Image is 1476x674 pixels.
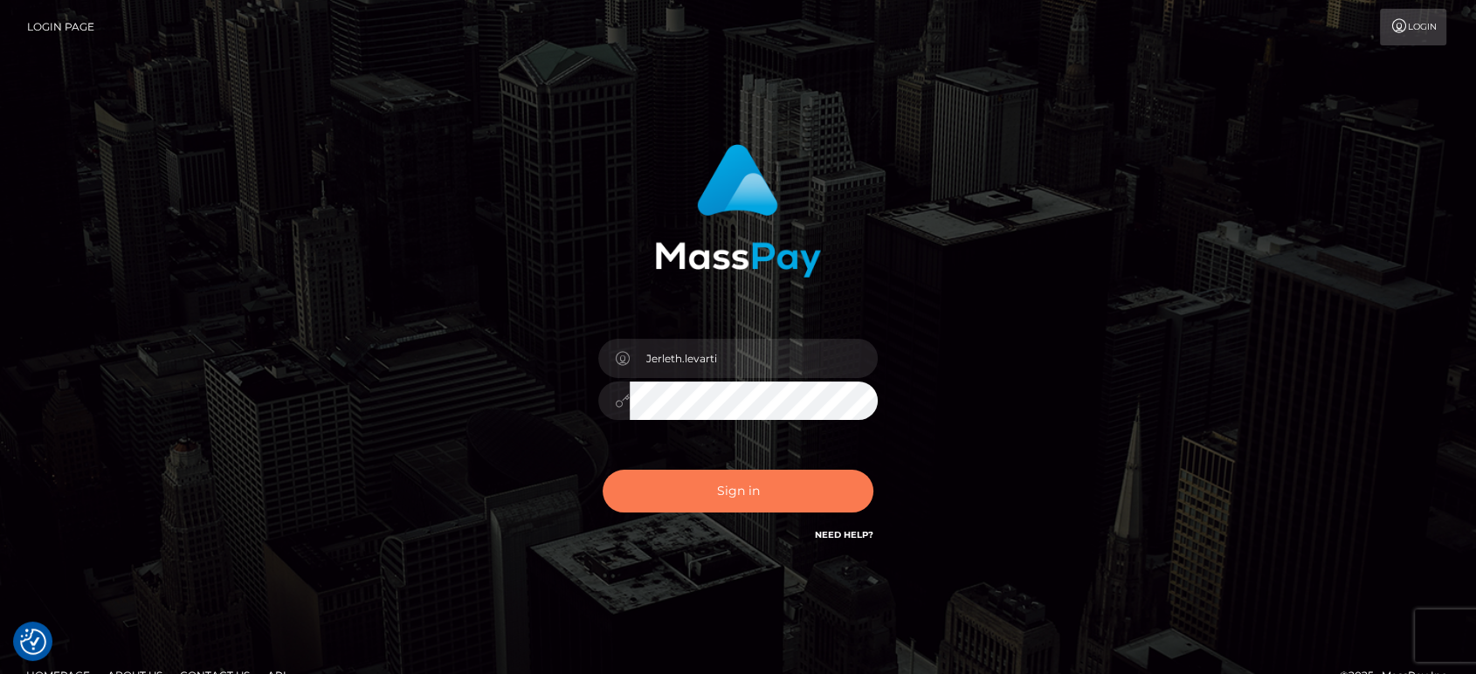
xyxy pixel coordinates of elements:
[630,339,878,378] input: Username...
[20,629,46,655] button: Consent Preferences
[1380,9,1446,45] a: Login
[603,470,873,512] button: Sign in
[815,529,873,540] a: Need Help?
[655,144,821,278] img: MassPay Login
[27,9,94,45] a: Login Page
[20,629,46,655] img: Revisit consent button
